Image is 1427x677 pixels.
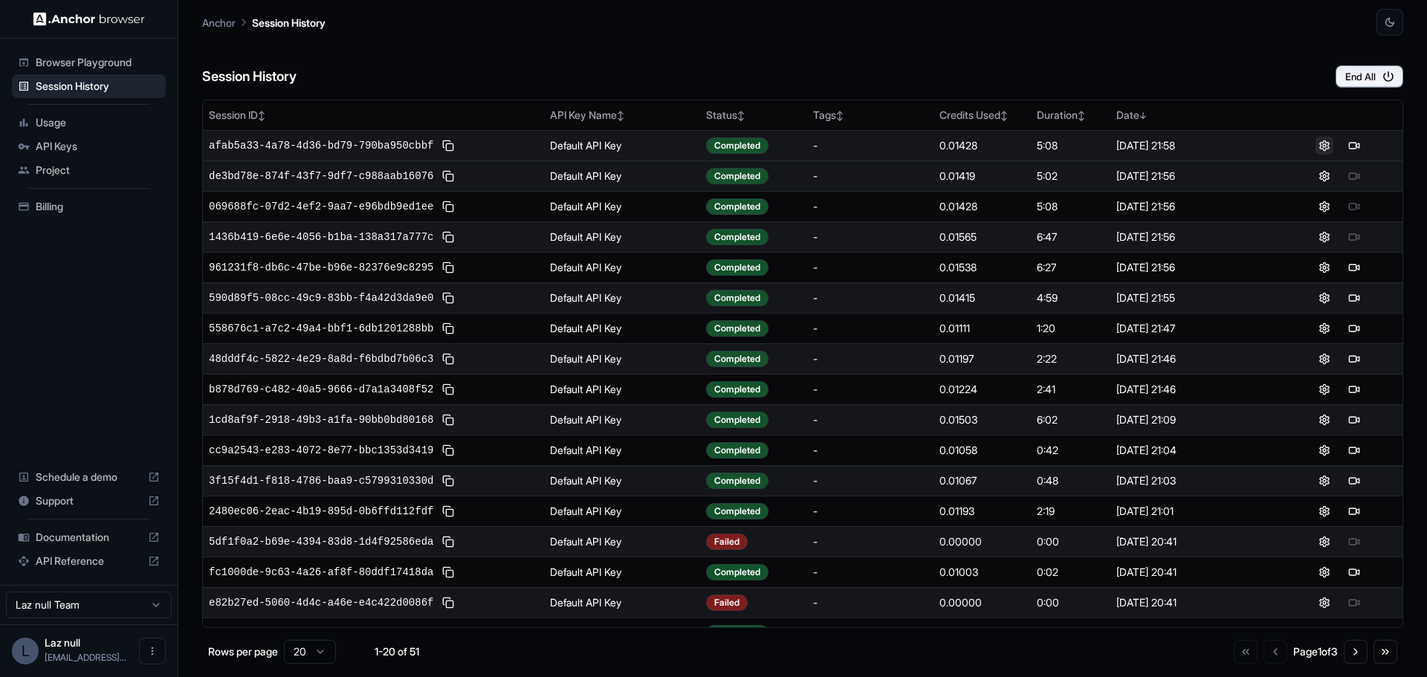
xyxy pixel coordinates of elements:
div: - [813,199,928,214]
span: 069688fc-07d2-4ef2-9aa7-e96bdb9ed1ee [209,199,433,214]
div: 5:02 [1037,169,1104,184]
span: cc9a2543-e283-4072-8e77-bbc1353d3419 [209,443,433,458]
span: 48dddf4c-5822-4e29-8a8d-f6bdbd7b06c3 [209,352,433,366]
td: Default API Key [544,496,700,526]
div: [DATE] 21:01 [1116,504,1270,519]
span: Project [36,163,160,178]
div: Completed [706,381,768,398]
div: 0.01428 [939,199,1025,214]
div: Failed [706,595,748,611]
div: Duration [1037,108,1104,123]
div: [DATE] 21:56 [1116,230,1270,244]
span: Schedule a demo [36,470,142,485]
div: Session ID [209,108,538,123]
button: Open menu [139,638,166,664]
div: [DATE] 21:56 [1116,199,1270,214]
div: Completed [706,198,768,215]
div: 6:27 [1037,260,1104,275]
span: Documentation [36,530,142,545]
span: ↕ [617,110,624,121]
div: 1:20 [1037,321,1104,336]
div: Status [706,108,801,123]
span: 5df1f0a2-b69e-4394-83d8-1d4f92586eda [209,534,433,549]
div: Session History [12,74,166,98]
span: b878d769-c482-40a5-9666-d7a1a3408f52 [209,382,433,397]
div: L [12,638,39,664]
span: ↕ [1078,110,1085,121]
div: 0.01001 [939,626,1025,641]
div: [DATE] 21:58 [1116,138,1270,153]
span: Session History [36,79,160,94]
span: Laz null [45,636,80,649]
div: Schedule a demo [12,465,166,489]
span: 590d89f5-08cc-49c9-83bb-f4a42d3da9e0 [209,291,433,305]
td: Default API Key [544,526,700,557]
div: Billing [12,195,166,218]
p: Anchor [202,15,236,30]
div: 0.01565 [939,230,1025,244]
div: [DATE] 21:55 [1116,291,1270,305]
div: 6:02 [1037,412,1104,427]
h6: Session History [202,66,297,88]
span: 2480ec06-2eac-4b19-895d-0b6ffd112fdf [209,504,433,519]
div: - [813,412,928,427]
span: ↓ [1139,110,1147,121]
span: 558676c1-a7c2-49a4-bbf1-6db1201288bb [209,321,433,336]
div: [DATE] 21:46 [1116,382,1270,397]
div: 0.01538 [939,260,1025,275]
div: - [813,169,928,184]
td: Default API Key [544,374,700,404]
td: Default API Key [544,191,700,221]
div: Documentation [12,525,166,549]
button: End All [1336,65,1403,88]
div: Completed [706,259,768,276]
div: Completed [706,229,768,245]
img: Anchor Logo [33,12,145,26]
td: Default API Key [544,252,700,282]
div: - [813,565,928,580]
span: 1436b419-6e6e-4056-b1ba-138a317a777c [209,230,433,244]
p: Session History [252,15,326,30]
td: Default API Key [544,404,700,435]
span: Support [36,493,142,508]
span: API Keys [36,139,160,154]
div: [DATE] 20:41 [1116,595,1270,610]
div: 5:08 [1037,138,1104,153]
td: Default API Key [544,435,700,465]
span: ↕ [1000,110,1008,121]
div: Completed [706,442,768,459]
div: Failed [706,534,748,550]
div: - [813,260,928,275]
div: Completed [706,168,768,184]
div: Completed [706,351,768,367]
div: 0.01193 [939,504,1025,519]
div: [DATE] 20:41 [1116,534,1270,549]
div: 5:08 [1037,199,1104,214]
nav: breadcrumb [202,14,326,30]
div: 0.00000 [939,534,1025,549]
span: 1cd8af9f-2918-49b3-a1fa-90bb0bd80168 [209,412,433,427]
p: Rows per page [208,644,278,659]
div: 0.01003 [939,565,1025,580]
span: de3bd78e-874f-43f7-9df7-c988aab16076 [209,169,433,184]
td: Default API Key [544,343,700,374]
div: 4:59 [1037,291,1104,305]
div: Completed [706,290,768,306]
div: 0.01111 [939,321,1025,336]
div: Project [12,158,166,182]
div: 0.01058 [939,443,1025,458]
td: Default API Key [544,465,700,496]
div: 0.01224 [939,382,1025,397]
div: 0:42 [1037,443,1104,458]
span: afab5a33-4a78-4d36-bd79-790ba950cbbf [209,138,433,153]
span: ↕ [258,110,265,121]
div: 0:48 [1037,473,1104,488]
span: dimazkid@gmail.com [45,652,126,663]
div: Usage [12,111,166,135]
div: - [813,382,928,397]
div: - [813,443,928,458]
span: Browser Playground [36,55,160,70]
div: 0.01428 [939,138,1025,153]
td: Default API Key [544,221,700,252]
div: 0.01197 [939,352,1025,366]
